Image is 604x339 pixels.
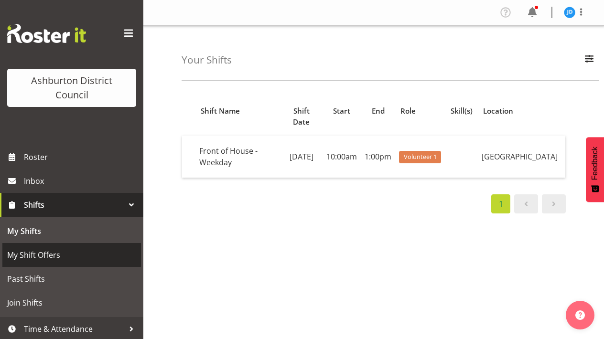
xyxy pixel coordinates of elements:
button: Feedback - Show survey [586,137,604,202]
span: My Shift Offers [7,248,136,262]
span: Roster [24,150,139,164]
button: Filter Employees [579,50,599,71]
a: My Shifts [2,219,141,243]
td: [GEOGRAPHIC_DATA] [478,136,565,178]
td: 1:00pm [361,136,395,178]
span: Shifts [24,198,124,212]
span: Volunteer 1 [404,152,437,161]
span: Start [333,106,350,117]
span: Past Shifts [7,272,136,286]
span: Shift Date [286,106,317,127]
span: Location [483,106,513,117]
td: 10:00am [323,136,361,178]
span: Inbox [24,174,139,188]
span: Skill(s) [451,106,473,117]
img: Rosterit website logo [7,24,86,43]
span: Role [400,106,416,117]
span: Feedback [591,147,599,180]
img: help-xxl-2.png [575,310,585,320]
a: My Shift Offers [2,243,141,267]
span: Time & Attendance [24,322,124,336]
span: Join Shifts [7,296,136,310]
td: Front of House - Weekday [195,136,280,178]
img: jackie-driver11600.jpg [564,7,575,18]
div: Ashburton District Council [17,74,127,102]
h4: Your Shifts [182,54,232,65]
span: Shift Name [201,106,240,117]
span: My Shifts [7,224,136,238]
td: [DATE] [280,136,323,178]
a: Join Shifts [2,291,141,315]
a: Past Shifts [2,267,141,291]
span: End [372,106,385,117]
